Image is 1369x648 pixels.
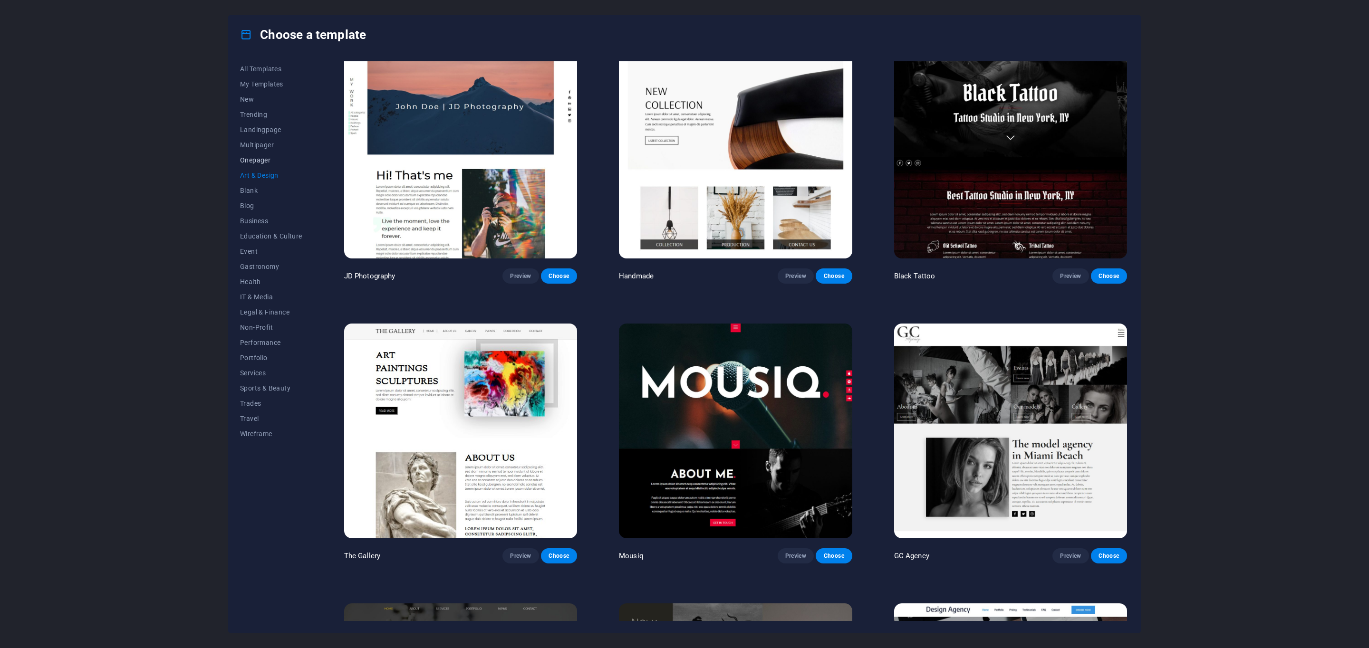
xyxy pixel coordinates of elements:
[240,111,302,118] span: Trending
[240,324,302,331] span: Non-Profit
[541,268,577,284] button: Choose
[619,44,852,258] img: Handmade
[778,548,814,563] button: Preview
[240,365,302,381] button: Services
[240,183,302,198] button: Blank
[894,44,1127,258] img: Black Tattoo
[240,232,302,240] span: Education & Culture
[894,324,1127,538] img: GC Agency
[240,400,302,407] span: Trades
[240,339,302,346] span: Performance
[240,126,302,133] span: Landingpage
[240,320,302,335] button: Non-Profit
[240,137,302,152] button: Multipager
[240,213,302,229] button: Business
[816,268,852,284] button: Choose
[240,396,302,411] button: Trades
[1060,272,1081,280] span: Preview
[344,44,577,258] img: JD Photography
[240,305,302,320] button: Legal & Finance
[240,156,302,164] span: Onepager
[619,324,852,538] img: Mousiq
[240,369,302,377] span: Services
[240,217,302,225] span: Business
[510,552,531,560] span: Preview
[823,272,844,280] span: Choose
[240,274,302,289] button: Health
[1099,272,1119,280] span: Choose
[1060,552,1081,560] span: Preview
[240,27,366,42] h4: Choose a template
[240,430,302,438] span: Wireframe
[240,198,302,213] button: Blog
[541,548,577,563] button: Choose
[240,354,302,362] span: Portfolio
[502,268,539,284] button: Preview
[240,263,302,270] span: Gastronomy
[240,61,302,76] button: All Templates
[240,95,302,103] span: New
[240,122,302,137] button: Landingpage
[240,244,302,259] button: Event
[344,324,577,538] img: The Gallery
[240,141,302,149] span: Multipager
[778,268,814,284] button: Preview
[240,229,302,244] button: Education & Culture
[785,552,806,560] span: Preview
[1091,548,1127,563] button: Choose
[240,384,302,392] span: Sports & Beauty
[240,107,302,122] button: Trending
[894,271,935,281] p: Black Tattoo
[240,80,302,88] span: My Templates
[344,271,395,281] p: JD Photography
[240,308,302,316] span: Legal & Finance
[240,187,302,194] span: Blank
[785,272,806,280] span: Preview
[240,152,302,168] button: Onepager
[240,202,302,210] span: Blog
[1091,268,1127,284] button: Choose
[240,415,302,422] span: Travel
[549,272,569,280] span: Choose
[240,278,302,286] span: Health
[1099,552,1119,560] span: Choose
[240,289,302,305] button: IT & Media
[894,551,929,561] p: GC Agency
[240,248,302,255] span: Event
[1052,548,1089,563] button: Preview
[240,92,302,107] button: New
[502,548,539,563] button: Preview
[240,350,302,365] button: Portfolio
[240,335,302,350] button: Performance
[823,552,844,560] span: Choose
[240,172,302,179] span: Art & Design
[510,272,531,280] span: Preview
[240,65,302,73] span: All Templates
[240,381,302,396] button: Sports & Beauty
[240,426,302,441] button: Wireframe
[1052,268,1089,284] button: Preview
[240,168,302,183] button: Art & Design
[549,552,569,560] span: Choose
[619,271,654,281] p: Handmade
[344,551,381,561] p: The Gallery
[240,76,302,92] button: My Templates
[619,551,644,561] p: Mousiq
[240,293,302,301] span: IT & Media
[816,548,852,563] button: Choose
[240,259,302,274] button: Gastronomy
[240,411,302,426] button: Travel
